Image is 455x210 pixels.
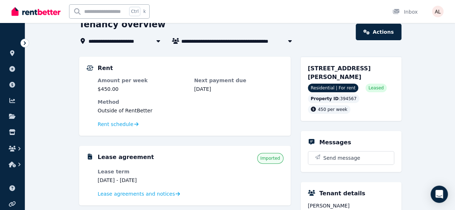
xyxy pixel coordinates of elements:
a: Lease agreements and notices [98,190,180,197]
dt: Next payment due [194,77,283,84]
h5: Messages [319,138,351,147]
dt: Method [98,98,283,106]
h1: Tenancy overview [79,19,166,30]
img: Rental Payments [86,65,94,71]
span: [STREET_ADDRESS][PERSON_NAME] [308,65,371,80]
dd: $450.00 [98,85,187,93]
dt: Amount per week [98,77,187,84]
dd: Outside of RentBetter [98,107,283,114]
span: Imported [260,155,280,161]
h5: Tenant details [319,189,365,198]
span: 450 per week [318,107,347,112]
span: [PERSON_NAME] [308,202,394,209]
dd: [DATE] [194,85,283,93]
img: RentBetter [12,6,60,17]
div: Inbox [392,8,418,15]
span: ORGANISE [6,39,28,45]
span: Ctrl [129,7,140,16]
span: Lease agreements and notices [98,190,175,197]
a: Actions [356,24,401,40]
span: Rent schedule [98,121,133,128]
span: Property ID [311,96,339,102]
dt: Lease term [98,168,187,175]
a: Rent schedule [98,121,139,128]
div: : 394567 [308,94,360,103]
span: k [143,9,146,14]
img: Alex Leahy [432,6,443,17]
div: Open Intercom Messenger [431,186,448,203]
span: Send message [323,154,360,162]
h5: Lease agreement [98,153,154,162]
dd: [DATE] - [DATE] [98,177,187,184]
span: Leased [368,85,383,91]
h5: Rent [98,64,113,73]
span: Residential | For rent [308,84,359,92]
button: Send message [308,151,394,164]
